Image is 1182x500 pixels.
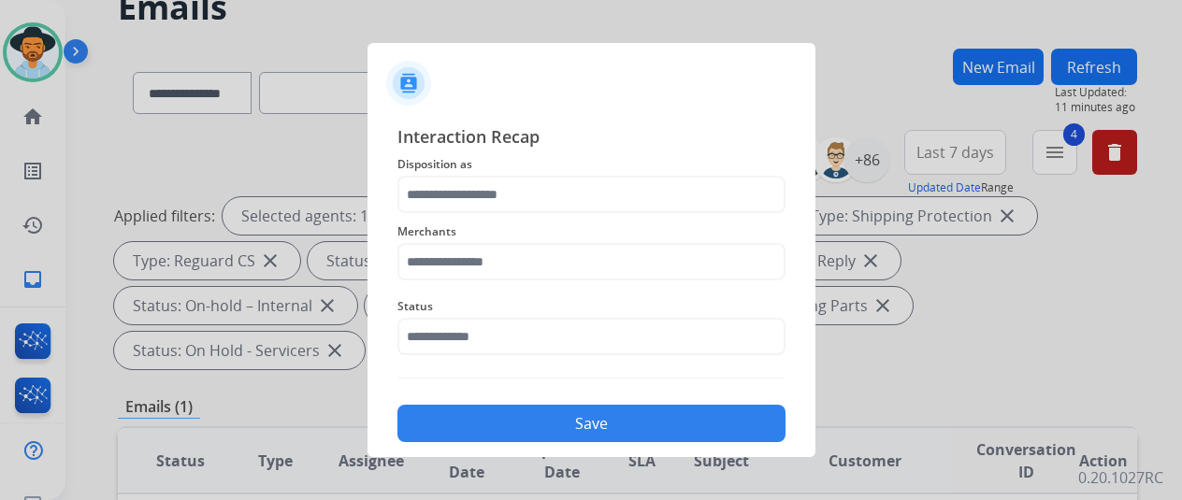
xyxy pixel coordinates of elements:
span: Merchants [397,221,786,243]
span: Interaction Recap [397,123,786,153]
p: 0.20.1027RC [1078,466,1163,489]
button: Save [397,405,786,442]
span: Disposition as [397,153,786,176]
img: contact-recap-line.svg [397,378,786,379]
span: Status [397,295,786,318]
img: contactIcon [386,61,431,106]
